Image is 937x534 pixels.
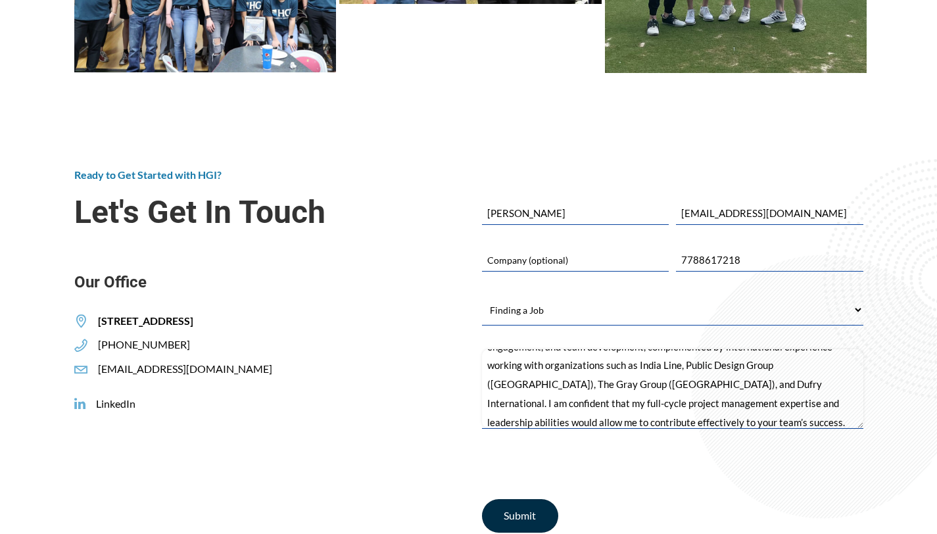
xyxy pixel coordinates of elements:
span: Let's Get In Touch [74,194,456,230]
input: Email [676,202,863,224]
input: Name [482,202,669,224]
span: [PHONE_NUMBER] [87,338,190,352]
span: [STREET_ADDRESS] [87,314,193,328]
a: [EMAIL_ADDRESS][DOMAIN_NAME] [74,362,272,376]
a: LinkedIn [74,397,135,411]
span: Our Office [74,272,456,293]
span: Ready to Get Started with HGI? [74,168,222,181]
input: Submit [482,499,558,533]
input: Company (optional) [482,249,669,271]
a: [PHONE_NUMBER] [74,338,190,352]
span: [EMAIL_ADDRESS][DOMAIN_NAME] [87,362,272,376]
input: Phone (optional) [676,249,863,271]
span: LinkedIn [85,397,135,411]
